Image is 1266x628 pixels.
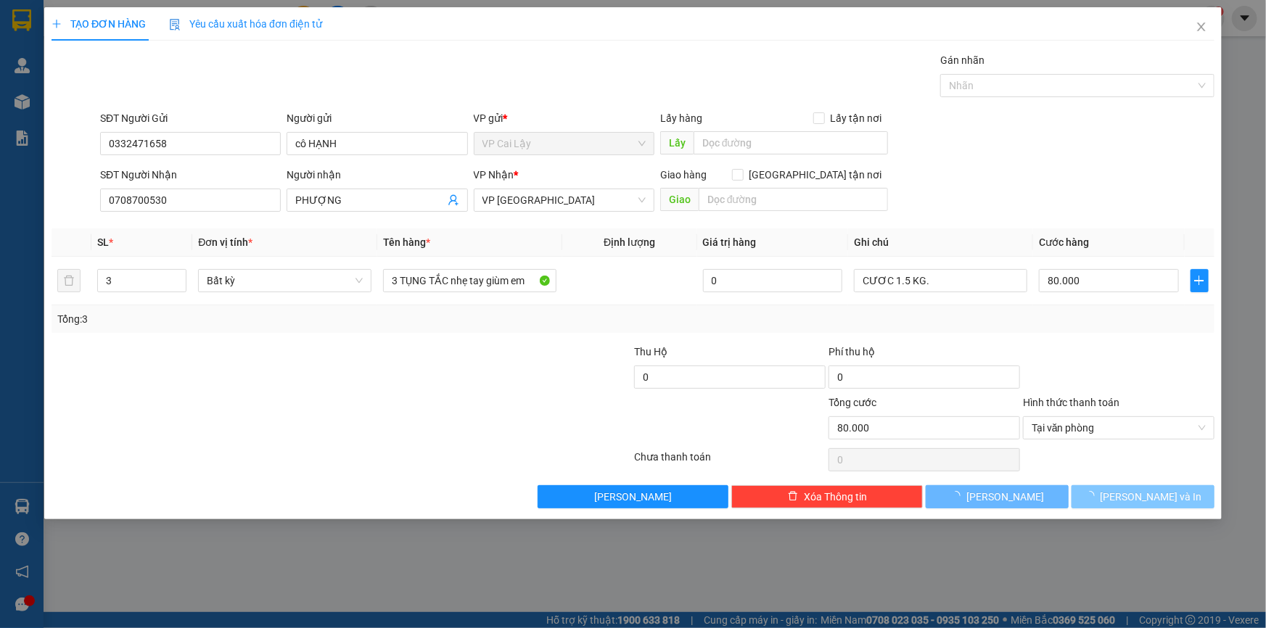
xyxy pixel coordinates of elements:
span: VP Sài Gòn [482,189,646,211]
button: [PERSON_NAME] [926,485,1069,508]
span: Bất kỳ [207,270,363,292]
th: Ghi chú [848,228,1033,257]
span: Lấy hàng [660,112,702,124]
button: [PERSON_NAME] và In [1072,485,1214,508]
button: Close [1181,7,1222,48]
button: delete [57,269,81,292]
input: Dọc đường [699,188,888,211]
span: user-add [448,194,459,206]
input: Dọc đường [694,131,888,154]
span: Yêu cầu xuất hóa đơn điện tử [169,18,322,30]
span: [PERSON_NAME] và In [1101,489,1202,505]
div: Phí thu hộ [829,344,1020,365]
span: Lấy [660,131,694,154]
div: Chưa thanh toán [633,449,828,474]
span: TẠO ĐƠN HÀNG [52,18,146,30]
div: SĐT Người Nhận [100,167,281,183]
span: Thu Hộ [634,346,667,358]
span: loading [1085,491,1101,501]
span: Định lượng [604,236,655,248]
span: SL [97,236,109,248]
div: Người nhận [287,167,467,183]
span: delete [788,491,798,503]
span: Tại văn phòng [1032,417,1206,439]
span: Giao [660,188,699,211]
span: [GEOGRAPHIC_DATA] tận nơi [744,167,888,183]
button: plus [1191,269,1209,292]
span: VP Nhận [474,169,514,181]
span: Lấy tận nơi [825,110,888,126]
span: plus [52,19,62,29]
span: Giao hàng [660,169,707,181]
input: 0 [703,269,843,292]
div: Tổng: 3 [57,311,489,327]
button: deleteXóa Thông tin [731,485,923,508]
span: Giá trị hàng [703,236,757,248]
div: Người gửi [287,110,467,126]
button: [PERSON_NAME] [538,485,729,508]
span: Xóa Thông tin [804,489,867,505]
img: icon [169,19,181,30]
span: Tên hàng [383,236,430,248]
input: VD: Bàn, Ghế [383,269,556,292]
span: [PERSON_NAME] [966,489,1044,505]
label: Hình thức thanh toán [1023,397,1119,408]
span: Cước hàng [1039,236,1089,248]
input: Ghi Chú [854,269,1027,292]
span: VP Cai Lậy [482,133,646,154]
span: [PERSON_NAME] [594,489,672,505]
span: loading [950,491,966,501]
label: Gán nhãn [940,54,985,66]
span: plus [1191,275,1208,286]
div: VP gửi [474,110,654,126]
span: close [1196,21,1207,33]
span: Tổng cước [829,397,876,408]
span: Đơn vị tính [198,236,252,248]
div: SĐT Người Gửi [100,110,281,126]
